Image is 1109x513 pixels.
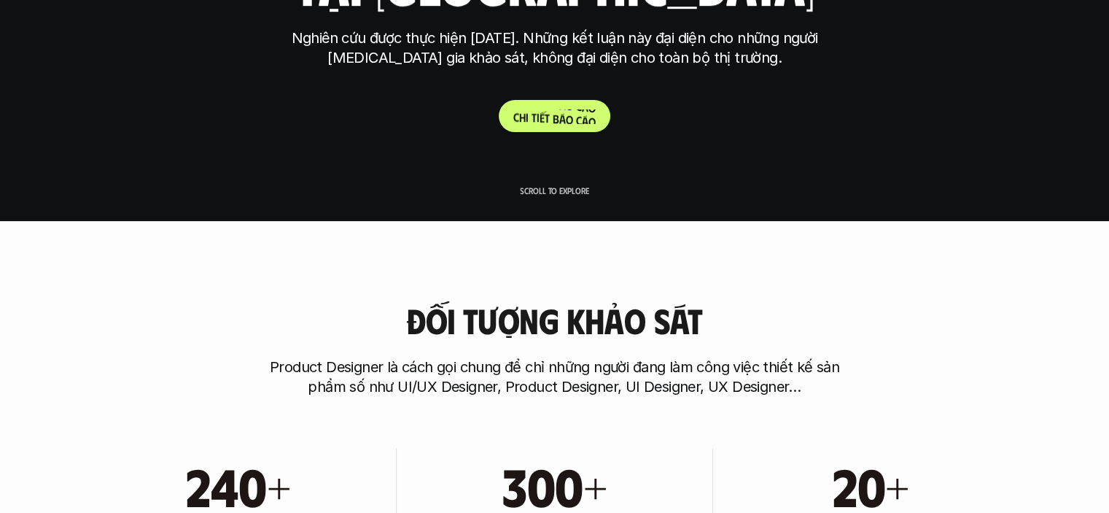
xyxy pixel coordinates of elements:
[499,100,610,132] a: Chitiếtbáocáo
[588,101,596,115] span: o
[545,97,550,111] span: t
[519,96,526,109] span: h
[513,96,519,109] span: C
[526,96,529,109] span: i
[537,96,540,110] span: i
[576,99,582,113] span: c
[263,358,847,397] p: Product Designer là cách gọi chung để chỉ những người đang làm công việc thiết kế sản phẩm số như...
[520,185,589,196] p: Scroll to explore
[559,98,566,112] span: á
[281,28,828,68] p: Nghiên cứu được thực hiện [DATE]. Những kết luận này đại diện cho những người [MEDICAL_DATA] gia ...
[532,96,537,110] span: t
[582,100,588,114] span: á
[566,99,573,112] span: o
[406,301,702,340] h3: Đối tượng khảo sát
[553,97,559,111] span: b
[540,96,545,110] span: ế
